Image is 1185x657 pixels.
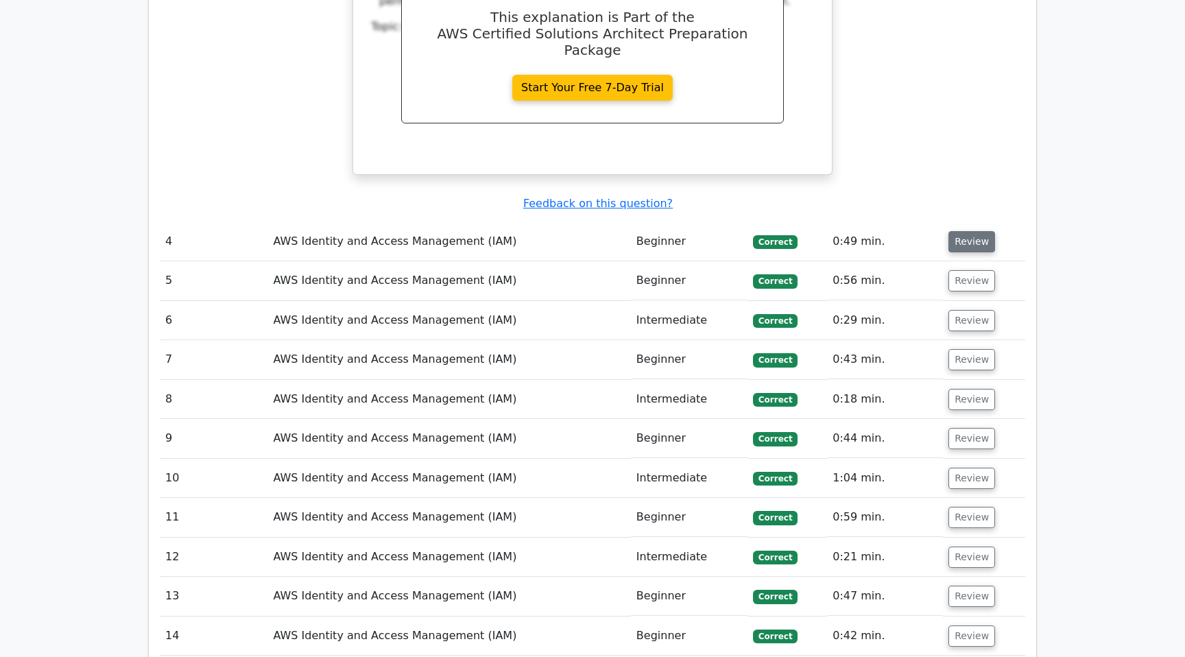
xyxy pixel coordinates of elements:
button: Review [948,428,995,449]
td: 10 [160,459,267,498]
button: Review [948,389,995,410]
td: AWS Identity and Access Management (IAM) [267,538,630,577]
td: AWS Identity and Access Management (IAM) [267,577,630,616]
td: 0:43 min. [827,340,943,379]
td: 4 [160,222,267,261]
td: Intermediate [631,301,747,340]
span: Correct [753,472,798,486]
td: 0:29 min. [827,301,943,340]
td: 8 [160,380,267,419]
a: Feedback on this question? [523,197,673,210]
td: 0:59 min. [827,498,943,537]
td: Beginner [631,222,747,261]
td: AWS Identity and Access Management (IAM) [267,459,630,498]
td: AWS Identity and Access Management (IAM) [267,222,630,261]
span: Correct [753,590,798,604]
td: Beginner [631,577,747,616]
td: Intermediate [631,459,747,498]
span: Correct [753,314,798,328]
a: Start Your Free 7-Day Trial [512,75,673,101]
span: Correct [753,235,798,249]
div: Topic: [371,20,814,34]
td: Beginner [631,261,747,300]
button: Review [948,270,995,291]
td: 11 [160,498,267,537]
span: Correct [753,511,798,525]
span: Correct [753,274,798,288]
td: 0:18 min. [827,380,943,419]
button: Review [948,231,995,252]
td: Beginner [631,498,747,537]
td: 0:21 min. [827,538,943,577]
td: Beginner [631,340,747,379]
td: 0:49 min. [827,222,943,261]
td: AWS Identity and Access Management (IAM) [267,261,630,300]
td: AWS Identity and Access Management (IAM) [267,380,630,419]
td: Beginner [631,617,747,656]
span: Correct [753,551,798,564]
td: AWS Identity and Access Management (IAM) [267,301,630,340]
span: Correct [753,630,798,643]
button: Review [948,507,995,528]
td: 6 [160,301,267,340]
span: Correct [753,393,798,407]
span: Correct [753,353,798,367]
td: 0:42 min. [827,617,943,656]
td: AWS Identity and Access Management (IAM) [267,340,630,379]
button: Review [948,349,995,370]
td: 1:04 min. [827,459,943,498]
td: 9 [160,419,267,458]
td: AWS Identity and Access Management (IAM) [267,498,630,537]
button: Review [948,468,995,489]
td: AWS Identity and Access Management (IAM) [267,419,630,458]
td: 12 [160,538,267,577]
td: Beginner [631,419,747,458]
button: Review [948,310,995,331]
td: 7 [160,340,267,379]
button: Review [948,547,995,568]
td: 0:47 min. [827,577,943,616]
button: Review [948,625,995,647]
td: 14 [160,617,267,656]
td: 5 [160,261,267,300]
td: 13 [160,577,267,616]
td: 0:56 min. [827,261,943,300]
span: Correct [753,432,798,446]
td: AWS Identity and Access Management (IAM) [267,617,630,656]
td: 0:44 min. [827,419,943,458]
td: Intermediate [631,538,747,577]
button: Review [948,586,995,607]
td: Intermediate [631,380,747,419]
